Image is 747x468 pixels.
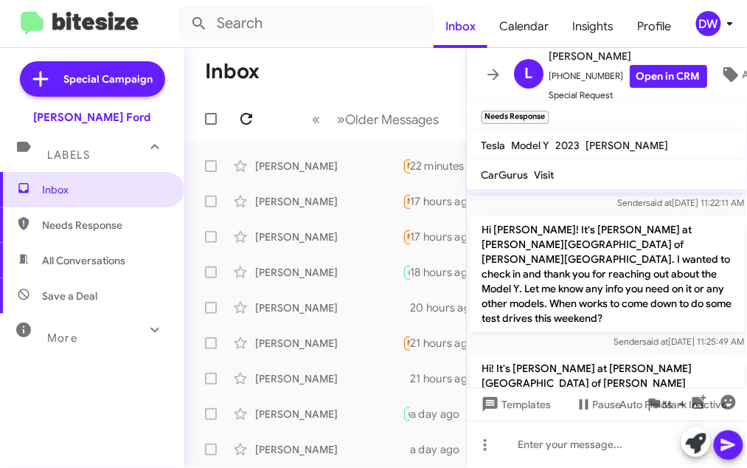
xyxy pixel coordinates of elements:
span: Auto Fields [620,391,691,418]
span: Sender [DATE] 11:25:49 AM [614,337,744,348]
button: Previous [304,104,330,134]
span: [PERSON_NAME] [586,139,669,152]
div: [PERSON_NAME] [255,265,403,280]
span: 🔥 Hot [408,267,433,277]
a: Profile [626,5,684,48]
span: [PHONE_NUMBER] [549,65,707,88]
div: DW [696,11,721,36]
button: DW [684,11,731,36]
div: [PERSON_NAME] [255,230,403,244]
div: 17 hours ago [410,194,487,209]
a: Calendar [487,5,560,48]
span: said at [642,337,668,348]
div: [PERSON_NAME] [255,336,403,351]
button: Auto Fields [608,391,703,418]
a: Insights [560,5,626,48]
span: Needs Response [408,196,470,206]
div: Great, can you bring the vehicle by [DATE] or [DATE] for an appraisal to get you the most money a... [403,300,410,315]
div: Not sure yet [403,405,410,422]
span: said at [646,198,672,209]
span: » [338,110,346,128]
p: Hi [PERSON_NAME]! It's [PERSON_NAME] at [PERSON_NAME][GEOGRAPHIC_DATA] of [PERSON_NAME][GEOGRAPHI... [470,217,745,332]
a: Inbox [434,5,487,48]
span: « [313,110,321,128]
a: Open in CRM [630,65,707,88]
div: a day ago [410,407,472,421]
span: [PERSON_NAME] [549,47,707,65]
small: Needs Response [482,111,549,124]
div: 20 hours ago [410,300,490,315]
h1: Inbox [205,60,260,83]
input: Search [178,6,434,41]
span: Needs Response [42,218,167,233]
div: [PERSON_NAME] Ford [34,110,151,125]
span: L [524,62,532,86]
span: More [47,331,77,345]
button: Templates [467,391,563,418]
button: Pause [563,391,633,418]
nav: Page navigation example [305,104,448,134]
span: 🔥 Hot [408,409,433,419]
div: [PERSON_NAME] [255,194,403,209]
div: a day ago [410,442,472,457]
div: [PERSON_NAME] [255,407,403,421]
div: 22 minutes ago [410,159,498,173]
div: I like the x with the third row seating [403,157,410,174]
span: Tesla [482,139,506,152]
span: All Conversations [42,253,125,268]
div: [PERSON_NAME] [255,442,403,457]
div: Hello [PERSON_NAME] Sounds nice, how much is enough? [PERSON_NAME] offered me 19,200 [403,193,410,210]
span: Labels [47,148,90,162]
button: Next [329,104,448,134]
div: Could you send me a link? I'd like to make sure yall have what I want before I come in. [403,228,410,245]
span: Model Y [512,139,550,152]
span: 2023 [556,139,580,152]
span: Older Messages [346,111,439,128]
span: Needs Response [408,232,470,241]
span: Save a Deal [42,289,97,303]
span: Special Campaign [64,72,153,86]
span: Needs Response [408,161,470,171]
span: Inbox [42,182,167,197]
div: 21 hours ago [410,371,487,386]
div: [PERSON_NAME] [255,371,403,386]
div: 17 hours ago [410,230,487,244]
span: Needs Response [408,338,470,348]
div: Hey [PERSON_NAME], I do. I'm no longer in a position to trade in and have a car payment. So I'll ... [403,334,410,351]
span: Templates [479,391,552,418]
div: [PERSON_NAME] give me moment I'm waiting for the family be patient my man well be there before yo... [403,264,410,281]
div: 21 hours ago [410,336,487,351]
span: Sender [DATE] 11:22:11 AM [617,198,744,209]
span: Visit [535,168,555,182]
div: 18 hours ago [410,265,487,280]
span: CarGurus [482,168,529,182]
div: [PERSON_NAME] [255,300,403,315]
div: [PERSON_NAME] have been in touch with some folks there I have so many fusions in the air We buy t... [403,442,410,457]
div: [PERSON_NAME] [255,159,403,173]
div: Perfect. We are here until 8pm. What time works best for you? [403,371,410,386]
a: Special Campaign [20,61,165,97]
span: Special Request [549,88,707,103]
